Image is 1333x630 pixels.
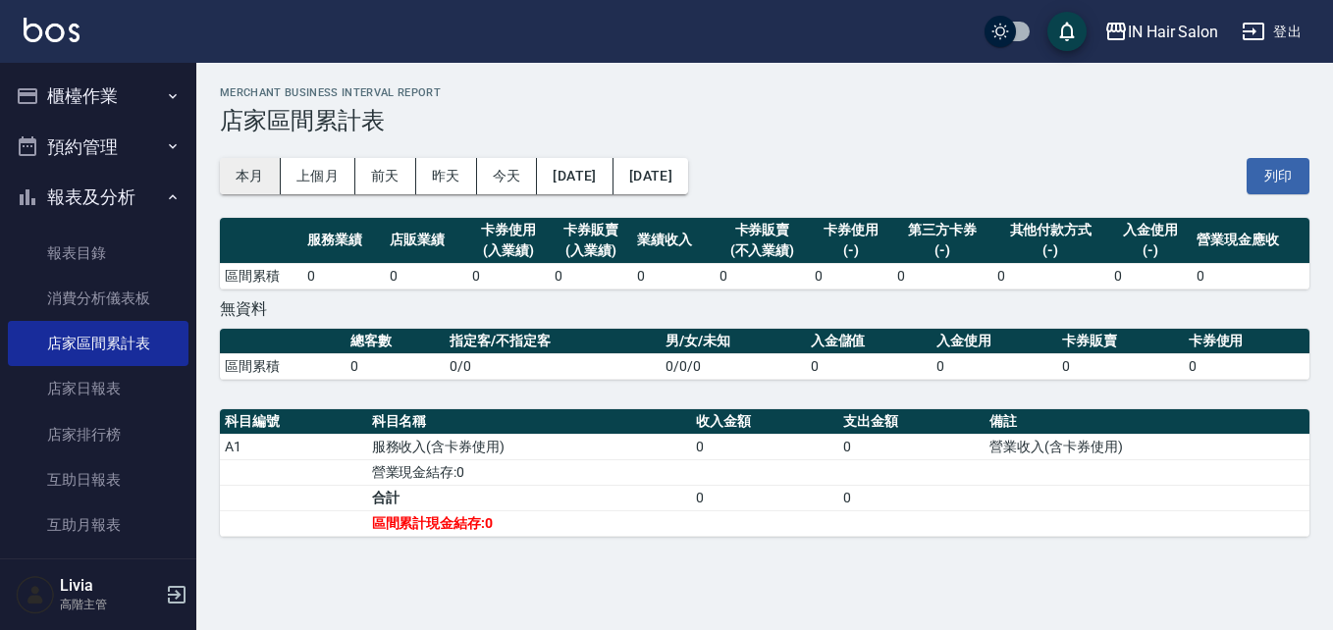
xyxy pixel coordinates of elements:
a: 店家排行榜 [8,412,188,457]
th: 店販業績 [385,218,467,264]
td: 0 [992,263,1110,289]
th: 卡券使用 [1184,329,1309,354]
td: 0 [810,263,892,289]
td: 服務收入(含卡券使用) [367,434,692,459]
th: 收入金額 [691,409,838,435]
td: 0 [715,263,810,289]
td: 營業收入(含卡券使用) [985,434,1309,459]
td: 0 [691,434,838,459]
td: 合計 [367,485,692,510]
div: (-) [997,240,1105,261]
button: 報表及分析 [8,172,188,223]
button: 本月 [220,158,281,194]
td: 0 [385,263,467,289]
h5: Livia [60,576,160,596]
p: 高階主管 [60,596,160,613]
div: (入業績) [555,240,627,261]
td: 0 [1109,263,1192,289]
div: 卡券販賣 [555,220,627,240]
a: 店家區間累計表 [8,321,188,366]
td: 0 [632,263,715,289]
div: IN Hair Salon [1128,20,1218,44]
div: (不入業績) [720,240,805,261]
td: 0 [346,353,445,379]
td: 區間累計現金結存:0 [367,510,692,536]
th: 總客數 [346,329,445,354]
a: 店家日報表 [8,366,188,411]
button: 上個月 [281,158,355,194]
td: 0 [302,263,385,289]
div: 入金使用 [1114,220,1187,240]
div: (-) [815,240,887,261]
td: 區間累積 [220,263,302,289]
img: Person [16,575,55,614]
a: 互助日報表 [8,457,188,502]
th: 營業現金應收 [1192,218,1309,264]
th: 支出金額 [838,409,986,435]
table: a dense table [220,218,1309,289]
th: 科目名稱 [367,409,692,435]
td: 區間累積 [220,353,346,379]
div: (-) [1114,240,1187,261]
h2: Merchant Business Interval Report [220,86,1309,99]
td: 0 [1192,263,1309,289]
td: 營業現金結存:0 [367,459,692,485]
th: 入金使用 [932,329,1057,354]
button: save [1047,12,1087,51]
td: 0 [932,353,1057,379]
table: a dense table [220,329,1309,380]
th: 服務業績 [302,218,385,264]
div: (-) [897,240,987,261]
button: 前天 [355,158,416,194]
td: 0 [467,263,550,289]
div: 卡券販賣 [720,220,805,240]
td: A1 [220,434,367,459]
td: 0 [838,485,986,510]
td: 0/0 [445,353,661,379]
div: 卡券使用 [815,220,887,240]
div: 卡券使用 [472,220,545,240]
td: 0 [1184,353,1309,379]
td: 0 [1057,353,1183,379]
td: 0 [691,485,838,510]
td: 0 [550,263,632,289]
td: 0 [806,353,932,379]
div: (入業績) [472,240,545,261]
th: 卡券販賣 [1057,329,1183,354]
th: 男/女/未知 [661,329,806,354]
h3: 店家區間累計表 [220,107,1309,134]
button: [DATE] [613,158,688,194]
button: 昨天 [416,158,477,194]
button: IN Hair Salon [1096,12,1226,52]
button: 登出 [1234,14,1309,50]
th: 業績收入 [632,218,715,264]
table: a dense table [220,409,1309,537]
button: [DATE] [537,158,613,194]
td: 0/0/0 [661,353,806,379]
th: 科目編號 [220,409,367,435]
button: 今天 [477,158,538,194]
a: 互助月報表 [8,502,188,548]
button: 櫃檯作業 [8,71,188,122]
div: 其他付款方式 [997,220,1105,240]
td: 0 [892,263,992,289]
a: 消費分析儀表板 [8,276,188,321]
th: 入金儲值 [806,329,932,354]
button: 預約管理 [8,122,188,173]
button: 列印 [1247,158,1309,194]
th: 備註 [985,409,1309,435]
a: 報表目錄 [8,231,188,276]
img: Logo [24,18,80,42]
a: 互助排行榜 [8,548,188,593]
th: 指定客/不指定客 [445,329,661,354]
div: 無資料 [220,299,1309,319]
div: 第三方卡券 [897,220,987,240]
td: 0 [838,434,986,459]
